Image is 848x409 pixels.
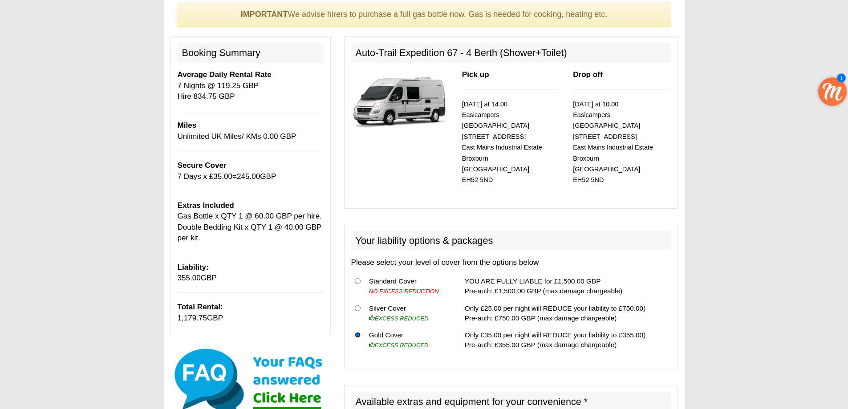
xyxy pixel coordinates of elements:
b: Drop off [573,70,602,79]
h2: Your liability options & packages [351,231,671,251]
small: [DATE] at 14.00 Easicampers [GEOGRAPHIC_DATA] [STREET_ADDRESS] East Mains Industrial Estate Broxb... [462,101,542,184]
h2: Booking Summary [178,43,324,63]
p: 7 Days x £ = GBP [178,160,324,182]
td: YOU ARE FULLY LIABLE for £1,500.00 GBP Pre-auth: £1,500.00 GBP (max damage chargeable) [461,273,671,300]
p: GBP [178,302,324,324]
p: GBP [178,262,324,284]
td: Standard Cover [365,273,451,300]
p: 7 Nights @ 119.25 GBP Hire 834.75 GBP [178,69,324,102]
div: We advise hirers to purchase a full gas bottle now. Gas is needed for cooking, heating etc. [177,2,672,28]
td: Only £35.00 per night will REDUCE your liability to £355.00) Pre-auth: £355.00 GBP (max damage ch... [461,327,671,353]
b: Miles [178,121,197,130]
i: NO EXCESS REDUCTION [369,288,439,295]
b: Total Rental: [178,303,223,311]
i: EXCESS REDUCED [369,315,429,322]
span: Gas Bottle x QTY 1 @ 60.00 GBP per hire. Double Bedding Kit x QTY 1 @ 40.00 GBP per kit. [178,212,322,242]
b: Pick up [462,70,489,79]
img: 337.jpg [351,69,449,132]
span: 245.00 [237,172,260,181]
h2: Auto-Trail Expedition 67 - 4 Berth (Shower+Toilet) [351,43,671,63]
p: Please select your level of cover from the options below [351,257,671,268]
b: Extras Included [178,201,234,210]
td: Only £25.00 per night will REDUCE your liability to £750.00) Pre-auth: £750.00 GBP (max damage ch... [461,300,671,327]
td: Silver Cover [365,300,451,327]
td: Gold Cover [365,327,451,353]
small: [DATE] at 10.00 Easicampers [GEOGRAPHIC_DATA] [STREET_ADDRESS] East Mains Industrial Estate Broxb... [573,101,653,184]
span: 1,179.75 [178,314,207,322]
b: Liability: [178,263,209,271]
b: Average Daily Rental Rate [178,70,272,79]
span: 35.00 [213,172,232,181]
strong: IMPORTANT [241,10,288,19]
i: EXCESS REDUCED [369,342,429,348]
span: 355.00 [178,274,201,282]
p: Unlimited UK Miles/ KMs 0.00 GBP [178,120,324,142]
span: Secure Cover [178,161,227,170]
